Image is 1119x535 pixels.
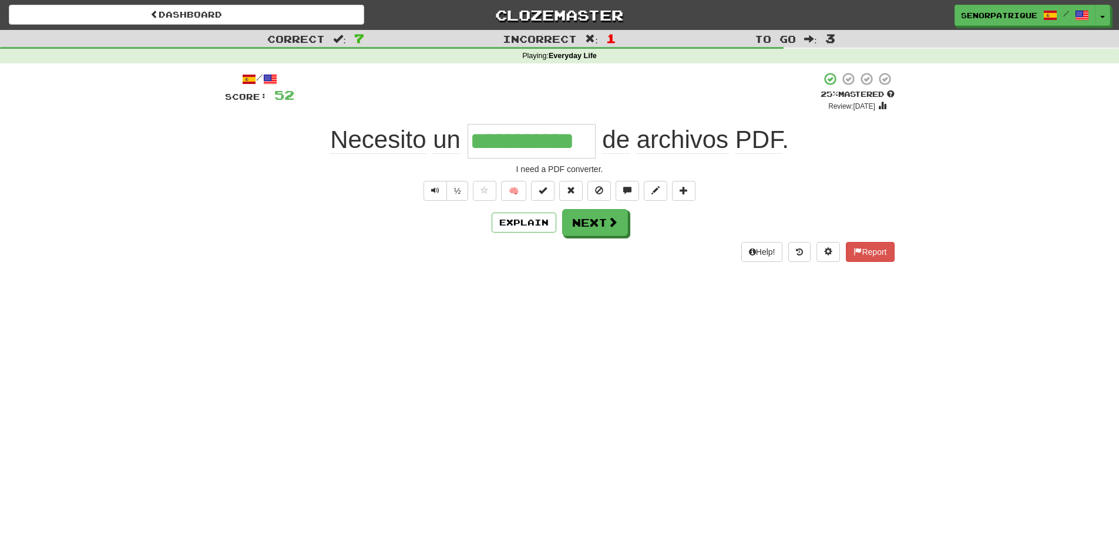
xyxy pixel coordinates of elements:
span: Incorrect [503,33,577,45]
span: / [1063,9,1069,18]
span: 25 % [821,89,838,99]
span: un [433,126,461,154]
div: Text-to-speech controls [421,181,469,201]
span: To go [755,33,796,45]
span: archivos [637,126,728,154]
button: Round history (alt+y) [788,242,811,262]
button: Next [562,209,628,236]
a: senorpatrique / [955,5,1096,26]
span: 52 [274,88,294,102]
span: Score: [225,92,267,102]
span: PDF [735,126,782,154]
span: senorpatrique [961,10,1037,21]
div: Mastered [821,89,895,100]
button: Explain [492,213,556,233]
span: 3 [825,31,835,45]
button: Play sentence audio (ctl+space) [424,181,447,201]
button: Reset to 0% Mastered (alt+r) [559,181,583,201]
div: / [225,72,294,86]
span: Correct [267,33,325,45]
span: : [333,34,346,44]
button: ½ [446,181,469,201]
button: Edit sentence (alt+d) [644,181,667,201]
span: 7 [354,31,364,45]
button: Report [846,242,894,262]
div: I need a PDF converter. [225,163,895,175]
strong: Everyday Life [549,52,597,60]
span: de [602,126,630,154]
a: Clozemaster [382,5,737,25]
small: Review: [DATE] [828,102,875,110]
button: 🧠 [501,181,526,201]
button: Ignore sentence (alt+i) [587,181,611,201]
a: Dashboard [9,5,364,25]
button: Favorite sentence (alt+f) [473,181,496,201]
span: : [804,34,817,44]
span: . [596,126,789,154]
span: : [585,34,598,44]
span: 1 [606,31,616,45]
span: Necesito [330,126,426,154]
button: Help! [741,242,783,262]
button: Set this sentence to 100% Mastered (alt+m) [531,181,555,201]
button: Discuss sentence (alt+u) [616,181,639,201]
button: Add to collection (alt+a) [672,181,695,201]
